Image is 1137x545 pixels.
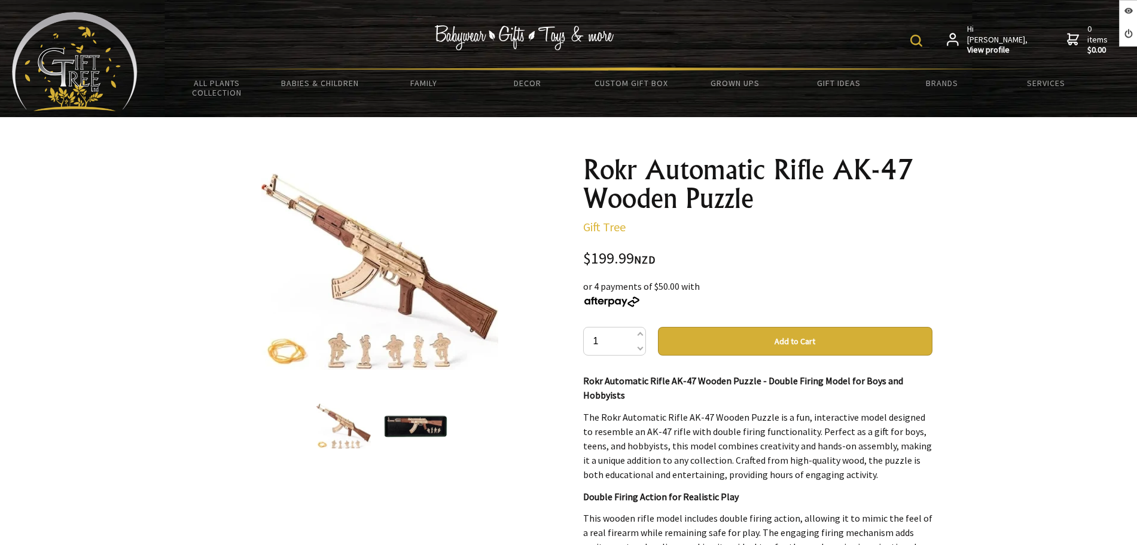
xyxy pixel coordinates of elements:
[910,35,922,47] img: product search
[165,71,269,105] a: All Plants Collection
[1087,23,1110,56] span: 0 items
[383,415,448,437] img: Rokr Automatic Rifle AK-47 Wooden Puzzle
[583,375,903,401] strong: Rokr Automatic Rifle AK-47 Wooden Puzzle - Double Firing Model for Boys and Hobbyists
[434,25,614,50] img: Babywear - Gifts - Toys & more
[947,24,1029,56] a: Hi [PERSON_NAME],View profile
[583,155,932,213] h1: Rokr Automatic Rifle AK-47 Wooden Puzzle
[1087,45,1110,56] strong: $0.00
[583,296,641,307] img: Afterpay
[787,71,890,96] a: Gift Ideas
[475,71,579,96] a: Decor
[583,410,932,482] p: The Rokr Automatic Rifle AK-47 Wooden Puzzle is a fun, interactive model designed to resemble an ...
[583,279,932,308] div: or 4 payments of $50.00 with
[967,24,1029,56] span: Hi [PERSON_NAME],
[583,491,739,503] strong: Double Firing Action for Realistic Play
[658,327,932,356] button: Add to Cart
[580,71,683,96] a: Custom Gift Box
[12,12,138,111] img: Babyware - Gifts - Toys and more...
[891,71,994,96] a: Brands
[261,173,498,370] img: Rokr Automatic Rifle AK-47 Wooden Puzzle
[634,253,656,267] span: NZD
[994,71,1098,96] a: Services
[583,251,932,267] div: $199.99
[372,71,475,96] a: Family
[316,403,371,449] img: Rokr Automatic Rifle AK-47 Wooden Puzzle
[683,71,787,96] a: Grown Ups
[269,71,372,96] a: Babies & Children
[583,219,626,234] a: Gift Tree
[967,45,1029,56] strong: View profile
[1067,24,1110,56] a: 0 items$0.00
